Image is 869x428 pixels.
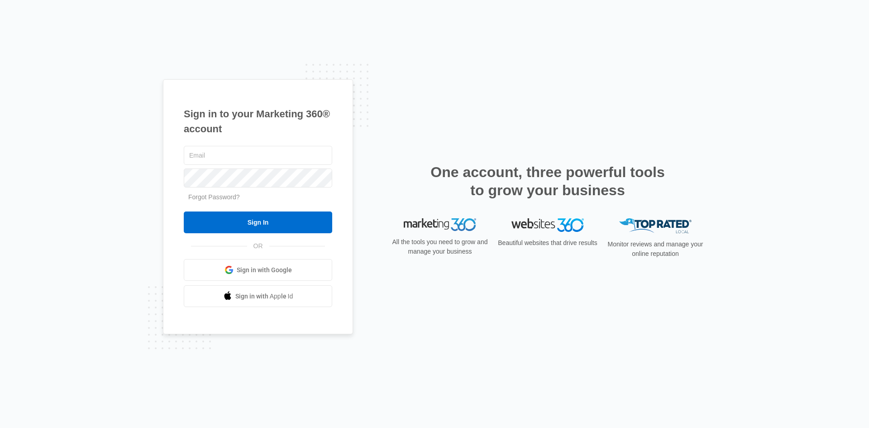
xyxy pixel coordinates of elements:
[184,259,332,281] a: Sign in with Google
[511,218,584,231] img: Websites 360
[389,237,491,256] p: All the tools you need to grow and manage your business
[428,163,668,199] h2: One account, three powerful tools to grow your business
[184,285,332,307] a: Sign in with Apple Id
[188,193,240,201] a: Forgot Password?
[497,238,598,248] p: Beautiful websites that drive results
[605,240,706,259] p: Monitor reviews and manage your online reputation
[247,241,269,251] span: OR
[619,218,692,233] img: Top Rated Local
[237,265,292,275] span: Sign in with Google
[404,218,476,231] img: Marketing 360
[184,212,332,233] input: Sign In
[184,146,332,165] input: Email
[235,292,293,301] span: Sign in with Apple Id
[184,106,332,136] h1: Sign in to your Marketing 360® account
